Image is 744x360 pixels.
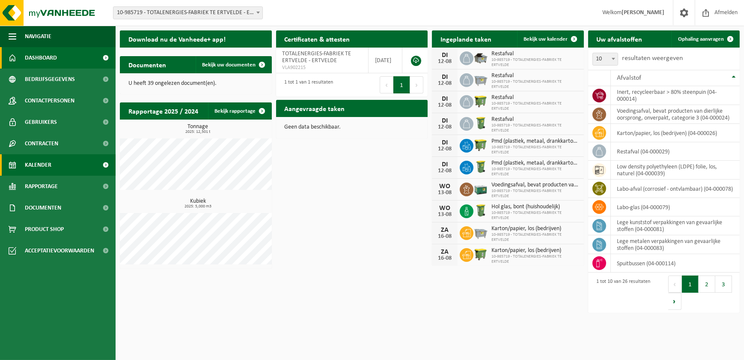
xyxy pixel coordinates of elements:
span: Documenten [25,197,61,219]
div: ZA [436,249,453,255]
button: Previous [668,276,682,293]
button: 2 [699,276,715,293]
span: 10-985719 - TOTALENERGIES-FABRIEK TE ERTVELDE [491,210,580,221]
td: lege kunststof verpakkingen van gevaarlijke stoffen (04-000081) [611,216,740,235]
span: 10 [592,53,618,66]
div: 12-08 [436,124,453,130]
span: Product Shop [25,219,64,240]
span: Contactpersonen [25,90,74,111]
span: Bedrijfsgegevens [25,69,75,90]
span: 10-985719 - TOTALENERGIES-FABRIEK TE ERTVELDE [491,101,580,111]
img: WB-5000-GAL-GY-01 [473,50,488,65]
img: WB-1100-HPE-GN-50 [473,247,488,261]
td: spuitbussen (04-000114) [611,254,740,273]
div: 12-08 [436,146,453,152]
div: 12-08 [436,102,453,108]
span: Ophaling aanvragen [678,36,724,42]
span: Dashboard [25,47,57,69]
p: Geen data beschikbaar. [285,124,420,130]
span: Bekijk uw documenten [202,62,256,68]
div: DI [436,52,453,59]
a: Bekijk uw kalender [517,30,583,48]
img: WB-1100-HPE-GN-50 [473,138,488,152]
div: WO [436,183,453,190]
img: WB-2500-GAL-GY-01 [473,225,488,240]
img: WB-1100-HPE-GN-50 [473,94,488,108]
span: 10-985719 - TOTALENERGIES-FABRIEK TE ERTVELDE [491,167,580,177]
h2: Ingeplande taken [432,30,500,47]
span: 2025: 12,501 t [124,130,272,134]
span: TOTALENERGIES-FABRIEK TE ERTVELDE - ERTVELDE [283,51,351,64]
div: ZA [436,227,453,234]
button: 1 [393,76,410,93]
span: Pmd (plastiek, metaal, drankkartons) (bedrijven) [491,138,580,145]
button: 3 [715,276,732,293]
label: resultaten weergeven [622,55,683,62]
a: Bekijk uw documenten [196,56,271,73]
span: 10-985719 - TOTALENERGIES-FABRIEK TE ERTVELDE - ERTVELDE [113,6,263,19]
span: Restafval [491,72,580,79]
span: Restafval [491,51,580,57]
img: WB-0240-HPE-GN-50 [473,159,488,174]
a: Ophaling aanvragen [671,30,739,48]
div: 12-08 [436,81,453,87]
span: 10-985719 - TOTALENERGIES-FABRIEK TE ERTVELDE [491,254,580,264]
h3: Kubiek [124,198,272,209]
td: labo-afval (corrosief - ontvlambaar) (04-000078) [611,180,740,198]
span: Pmd (plastiek, metaal, drankkartons) (bedrijven) [491,160,580,167]
p: U heeft 39 ongelezen document(en). [128,81,263,87]
strong: [PERSON_NAME] [622,9,664,16]
img: PB-LB-0680-HPE-GN-01 [473,181,488,196]
span: Contracten [25,133,58,154]
div: 12-08 [436,168,453,174]
span: Acceptatievoorwaarden [25,240,94,261]
div: 13-08 [436,212,453,218]
div: 13-08 [436,190,453,196]
td: low density polyethyleen (LDPE) folie, los, naturel (04-000039) [611,161,740,180]
div: 16-08 [436,234,453,240]
td: voedingsafval, bevat producten van dierlijke oorsprong, onverpakt, categorie 3 (04-000024) [611,105,740,124]
td: inert, recycleerbaar > 80% steenpuin (04-000014) [611,86,740,105]
img: WB-2500-GAL-GY-01 [473,72,488,87]
span: 10-985719 - TOTALENERGIES-FABRIEK TE ERTVELDE [491,145,580,155]
span: Rapportage [25,176,58,197]
span: 10-985719 - TOTALENERGIES-FABRIEK TE ERTVELDE [491,123,580,133]
span: Karton/papier, los (bedrijven) [491,225,580,232]
span: 10 [593,53,618,65]
img: WB-0240-HPE-GN-50 [473,116,488,130]
span: Gebruikers [25,111,57,133]
span: Kalender [25,154,51,176]
button: 1 [682,276,699,293]
div: 1 tot 1 van 1 resultaten [280,75,333,94]
span: 10-985719 - TOTALENERGIES-FABRIEK TE ERTVELDE [491,57,580,68]
button: Previous [380,76,393,93]
span: 2025: 5,000 m3 [124,204,272,209]
td: restafval (04-000029) [611,142,740,161]
span: Voedingsafval, bevat producten van dierlijke oorsprong, onverpakt, categorie 3 [491,182,580,189]
span: Restafval [491,94,580,101]
h2: Download nu de Vanheede+ app! [120,30,234,47]
span: 10-985719 - TOTALENERGIES-FABRIEK TE ERTVELDE - ERTVELDE [113,7,262,19]
div: DI [436,139,453,146]
h2: Rapportage 2025 / 2024 [120,102,207,119]
div: 16-08 [436,255,453,261]
button: Next [668,293,682,310]
h2: Uw afvalstoffen [588,30,651,47]
div: WO [436,205,453,212]
button: Next [410,76,423,93]
span: Restafval [491,116,580,123]
div: 12-08 [436,59,453,65]
span: Hol glas, bont (huishoudelijk) [491,204,580,210]
span: 10-985719 - TOTALENERGIES-FABRIEK TE ERTVELDE [491,232,580,243]
span: 10-985719 - TOTALENERGIES-FABRIEK TE ERTVELDE [491,189,580,199]
span: VLA902215 [283,64,362,71]
h2: Documenten [120,56,175,73]
span: Karton/papier, los (bedrijven) [491,247,580,254]
span: Navigatie [25,26,51,47]
div: 1 tot 10 van 26 resultaten [592,275,651,311]
span: Afvalstof [617,75,642,81]
td: lege metalen verpakkingen van gevaarlijke stoffen (04-000083) [611,235,740,254]
div: DI [436,161,453,168]
div: DI [436,74,453,81]
h3: Tonnage [124,124,272,134]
